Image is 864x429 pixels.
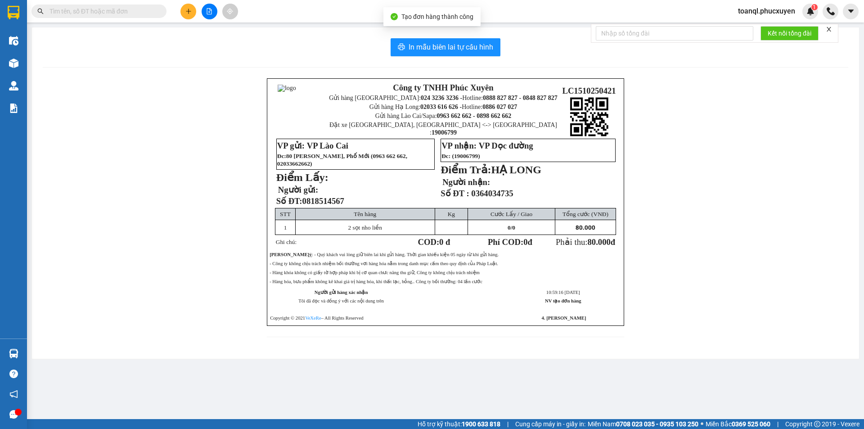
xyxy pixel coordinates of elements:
span: 0364034735 [471,189,513,198]
span: Tên hàng [354,211,376,217]
span: Gửi hàng [GEOGRAPHIC_DATA]: Hotline: [23,16,126,48]
span: 0818514567 [302,196,344,206]
span: Cung cấp máy in - giấy in: [515,419,585,429]
span: 1 [284,224,287,231]
strong: 02033 616 626 - [79,50,126,58]
strong: 0886 027 027 [482,104,517,110]
span: Tôi đã đọc và đồng ý với các nội dung trên [298,298,384,303]
span: Kg [448,211,455,217]
span: STT [280,211,291,217]
strong: 024 3236 3236 - [421,95,462,101]
span: VP Lào Cai [307,141,348,150]
span: Đặt xe [GEOGRAPHIC_DATA], [GEOGRAPHIC_DATA] <-> [GEOGRAPHIC_DATA] : [329,122,557,136]
strong: 0888 827 827 - 0848 827 827 [62,32,125,48]
span: 10:59:16 [DATE] [546,290,580,295]
img: logo [6,59,20,103]
span: 0 đ [439,237,450,247]
span: 1 [813,4,816,10]
span: Tạo đơn hàng thành công [401,13,473,20]
span: | [507,419,508,429]
strong: Công ty TNHH Phúc Xuyên [393,83,494,92]
span: : - Quý khách vui lòng giữ biên lai khi gửi hàng. Thời gian khiếu kiện 05 ngày từ khi gửi hàng. [270,252,499,257]
span: - Hàng hóa, bưu phẩm không kê khai giá trị hàng hóa, khi thất lạc, hỏng.. Công ty bồi thường: 04 ... [270,279,482,284]
strong: [PERSON_NAME] [270,252,309,257]
strong: 0888 827 827 - 0848 827 827 [483,95,558,101]
span: - Công ty không chịu trách nhiệm bồi thường vơi hàng hóa nằm trong danh mục cấm theo quy định của... [270,261,498,266]
span: Ghi chú: [276,239,297,245]
strong: 0886 027 027 [66,59,106,66]
span: 0 [523,237,527,247]
span: 0963 662 662, 02033662662) [277,153,407,167]
span: 19006799) [454,153,480,159]
span: | [777,419,778,429]
span: LC1510250421 [562,86,616,95]
span: search [37,8,44,14]
span: Gửi hàng Lào Cai/Sapa: [375,113,512,119]
strong: Người gửi hàng xác nhận [315,290,368,295]
span: - Hàng khóa không có giấy tờ hợp pháp khi bị cơ quan chưc năng thu giữ, Công ty không chịu trách ... [270,270,480,275]
a: VeXeRe [305,316,321,321]
img: logo [278,85,322,129]
img: solution-icon [9,104,18,113]
input: Nhập số tổng đài [596,26,753,41]
span: Cước Lấy / Giao [490,211,532,217]
strong: Số ĐT : [441,189,469,198]
span: Tổng cước (VNĐ) [562,211,608,217]
span: caret-down [847,7,855,15]
button: caret-down [843,4,859,19]
span: 80.000 [587,237,610,247]
span: check-circle [391,13,398,20]
span: notification [9,390,18,398]
strong: 19006799 [432,129,457,136]
span: 80.000 [576,224,595,231]
span: In mẫu biên lai tự cấu hình [409,41,493,53]
span: plus [185,8,192,14]
strong: Số ĐT: [276,196,344,206]
strong: COD: [418,237,450,247]
span: Đc 80 [PERSON_NAME], Phố Mới ( [277,153,407,167]
span: Đc: ( [441,153,480,159]
span: Người gửi: [278,185,318,194]
button: plus [180,4,196,19]
span: close [826,26,832,32]
strong: 0963 662 662 - 0898 662 662 [437,113,512,119]
span: Copyright © 2021 – All Rights Reserved [270,316,363,321]
span: /0 [508,224,515,231]
span: VP Dọc đường [479,141,533,150]
button: file-add [202,4,217,19]
strong: Phí COD: đ [488,237,532,247]
span: file-add [206,8,212,14]
button: printerIn mẫu biên lai tự cấu hình [391,38,500,56]
img: qr-code [570,97,609,136]
img: logo-vxr [8,6,19,19]
span: Gửi hàng Hạ Long: Hotline: [21,50,126,66]
strong: 0708 023 035 - 0935 103 250 [616,420,698,428]
strong: Người nhận: [442,177,490,187]
input: Tìm tên, số ĐT hoặc mã đơn [49,6,156,16]
span: ⚪️ [701,422,703,426]
button: aim [222,4,238,19]
strong: NV tạo đơn hàng [545,298,581,303]
span: message [9,410,18,419]
img: icon-new-feature [806,7,814,15]
span: Hỗ trợ kỹ thuật: [418,419,500,429]
span: Phải thu: [556,237,615,247]
strong: 024 3236 3236 - [23,24,125,40]
sup: 1 [811,4,818,10]
span: Gửi hàng [GEOGRAPHIC_DATA]: Hotline: [329,95,558,101]
img: warehouse-icon [9,349,18,358]
span: Miền Bắc [706,419,770,429]
span: 0 [508,224,511,231]
button: Kết nối tổng đài [760,26,819,41]
strong: VP nhận: [441,141,477,150]
span: Kết nối tổng đài [768,28,811,38]
strong: Điểm Lấy: [276,172,328,183]
strong: 1900 633 818 [462,420,500,428]
strong: ý [309,252,311,257]
strong: 0369 525 060 [732,420,770,428]
span: đ [611,237,615,247]
strong: 02033 616 626 - [420,104,462,110]
strong: VP gửi: [277,141,305,150]
img: warehouse-icon [9,81,18,90]
span: LC1510250419 [128,60,182,70]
